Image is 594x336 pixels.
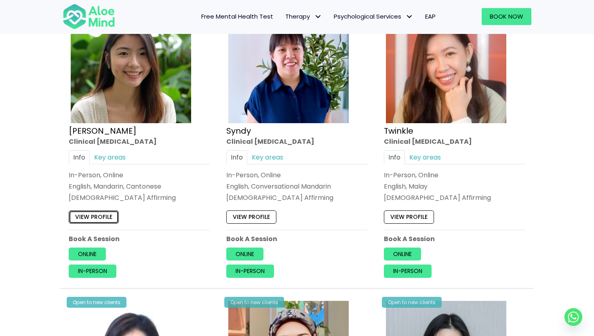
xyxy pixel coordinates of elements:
[403,11,415,23] span: Psychological Services: submenu
[226,248,263,260] a: Online
[425,12,436,21] span: EAP
[482,8,531,25] a: Book Now
[226,234,368,244] p: Book A Session
[228,3,349,123] img: Syndy
[405,150,445,164] a: Key areas
[90,150,130,164] a: Key areas
[386,3,506,123] img: twinkle_cropped-300×300
[226,125,251,136] a: Syndy
[382,297,442,308] div: Open to new clients
[69,234,210,244] p: Book A Session
[69,150,90,164] a: Info
[224,297,284,308] div: Open to new clients
[419,8,442,25] a: EAP
[69,248,106,260] a: Online
[69,170,210,180] div: In-Person, Online
[69,137,210,146] div: Clinical [MEDICAL_DATA]
[69,182,210,191] p: English, Mandarin, Cantonese
[195,8,279,25] a: Free Mental Health Test
[334,12,413,21] span: Psychological Services
[384,137,525,146] div: Clinical [MEDICAL_DATA]
[126,8,442,25] nav: Menu
[69,193,210,203] div: [DEMOGRAPHIC_DATA] Affirming
[69,125,137,136] a: [PERSON_NAME]
[384,265,432,278] a: In-person
[71,3,191,123] img: Peggy Clin Psych
[201,12,273,21] span: Free Mental Health Test
[226,150,247,164] a: Info
[226,170,368,180] div: In-Person, Online
[247,150,288,164] a: Key areas
[384,211,434,224] a: View profile
[384,170,525,180] div: In-Person, Online
[279,8,328,25] a: TherapyTherapy: submenu
[384,234,525,244] p: Book A Session
[226,182,368,191] p: English, Conversational Mandarin
[67,297,126,308] div: Open to new clients
[328,8,419,25] a: Psychological ServicesPsychological Services: submenu
[285,12,322,21] span: Therapy
[69,265,116,278] a: In-person
[384,182,525,191] p: English, Malay
[312,11,324,23] span: Therapy: submenu
[69,211,119,224] a: View profile
[63,3,115,30] img: Aloe mind Logo
[565,308,582,326] a: Whatsapp
[226,265,274,278] a: In-person
[384,150,405,164] a: Info
[226,211,276,224] a: View profile
[384,125,413,136] a: Twinkle
[490,12,523,21] span: Book Now
[226,193,368,203] div: [DEMOGRAPHIC_DATA] Affirming
[226,137,368,146] div: Clinical [MEDICAL_DATA]
[384,193,525,203] div: [DEMOGRAPHIC_DATA] Affirming
[384,248,421,260] a: Online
